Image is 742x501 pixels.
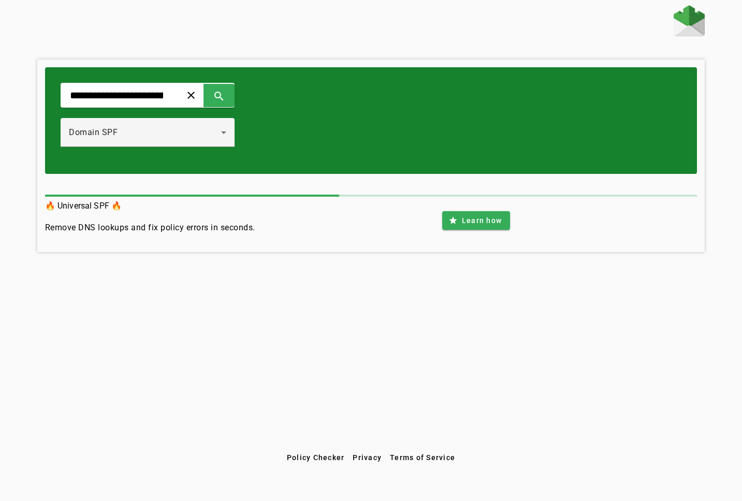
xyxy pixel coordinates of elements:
[462,215,502,226] span: Learn how
[69,127,118,137] span: Domain SPF
[674,5,705,39] a: Home
[283,448,349,467] button: Policy Checker
[45,222,255,234] h4: Remove DNS lookups and fix policy errors in seconds.
[45,199,255,213] h3: 🔥 Universal SPF 🔥
[348,448,386,467] button: Privacy
[442,211,510,230] button: Learn how
[287,453,345,462] span: Policy Checker
[674,5,705,36] img: Fraudmarc Logo
[386,448,459,467] button: Terms of Service
[390,453,455,462] span: Terms of Service
[353,453,382,462] span: Privacy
